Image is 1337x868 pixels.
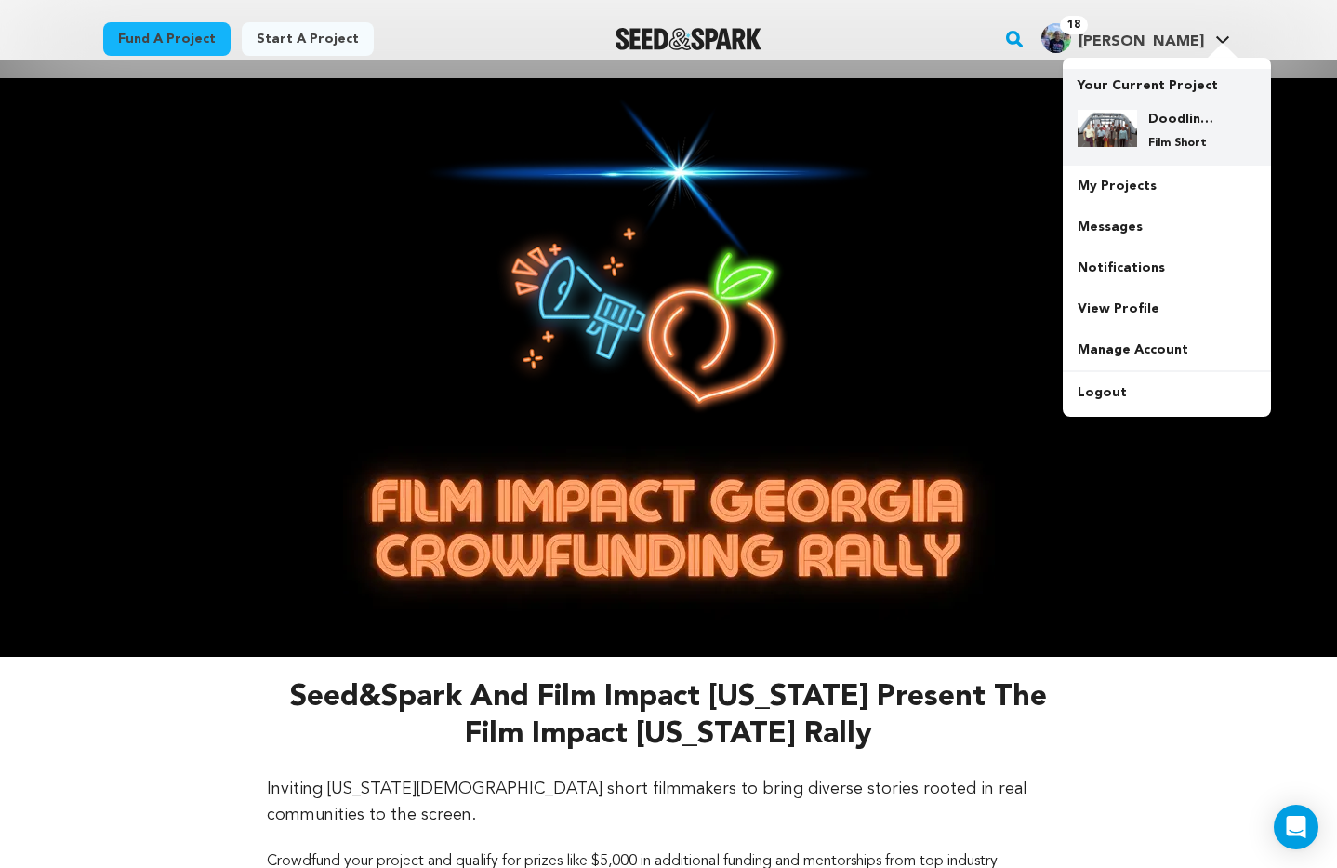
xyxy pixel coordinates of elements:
span: [PERSON_NAME] [1079,34,1204,49]
span: Linda H.'s Profile [1038,20,1234,59]
p: Your Current Project [1078,69,1256,95]
p: Seed&Spark and Film Impact [US_STATE] Present the Film Impact [US_STATE] Rally [267,679,1070,754]
img: 6a51a030ddcbbe15.png [1078,110,1137,147]
a: Logout [1063,372,1271,413]
a: My Projects [1063,166,1271,207]
img: Film Impact Georgia Headline Image [343,431,995,620]
img: 22e6c5640c38a5e5.jpg [1041,23,1071,53]
span: 18 [1060,16,1088,34]
a: Seed&Spark Homepage [616,28,761,50]
div: Linda H.'s Profile [1041,23,1204,53]
p: Inviting [US_STATE][DEMOGRAPHIC_DATA] short filmmakers to bring diverse stories rooted in real co... [267,776,1070,828]
a: View Profile [1063,288,1271,329]
a: Your Current Project Doodling for Democracy Film Short [1078,69,1256,166]
a: Linda H.'s Profile [1038,20,1234,53]
h4: Doodling for Democracy [1148,110,1215,128]
img: Film Impact Georgia Feature Image [424,98,913,431]
a: Start a project [242,22,374,56]
p: Film Short [1148,136,1215,151]
img: Seed&Spark Logo Dark Mode [616,28,761,50]
a: Messages [1063,207,1271,247]
a: Notifications [1063,247,1271,288]
a: Manage Account [1063,329,1271,370]
a: Fund a project [103,22,231,56]
div: Open Intercom Messenger [1274,805,1318,849]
